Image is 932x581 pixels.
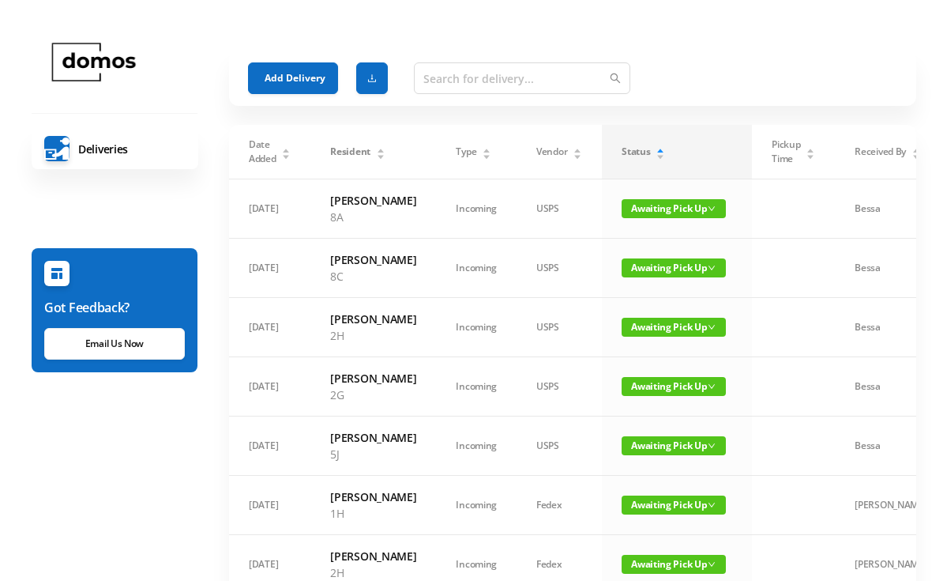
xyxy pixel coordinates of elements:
i: icon: caret-down [282,153,291,157]
td: Fedex [517,476,602,535]
i: icon: down [708,205,716,213]
i: icon: caret-up [282,146,291,151]
span: Awaiting Pick Up [622,436,726,455]
i: icon: caret-down [806,153,815,157]
span: Type [456,145,476,159]
i: icon: caret-down [376,153,385,157]
p: 8A [330,209,416,225]
div: Sort [482,146,491,156]
h6: [PERSON_NAME] [330,192,416,209]
i: icon: caret-down [573,153,582,157]
span: Resident [330,145,370,159]
td: USPS [517,239,602,298]
h6: [PERSON_NAME] [330,548,416,564]
button: Add Delivery [248,62,338,94]
i: icon: down [708,323,716,331]
button: icon: download [356,62,388,94]
td: Incoming [436,239,517,298]
i: icon: caret-down [656,153,665,157]
td: Incoming [436,179,517,239]
i: icon: down [708,501,716,509]
i: icon: caret-down [911,153,920,157]
div: Sort [806,146,815,156]
td: [DATE] [229,417,310,476]
td: [DATE] [229,239,310,298]
h6: [PERSON_NAME] [330,370,416,387]
div: Sort [573,146,582,156]
td: [DATE] [229,298,310,357]
span: Awaiting Pick Up [622,377,726,396]
span: Status [622,145,650,159]
span: Awaiting Pick Up [622,318,726,337]
i: icon: caret-up [806,146,815,151]
td: Incoming [436,357,517,417]
div: Sort [911,146,921,156]
td: [DATE] [229,476,310,535]
a: Deliveries [32,128,198,169]
span: Awaiting Pick Up [622,258,726,277]
h6: [PERSON_NAME] [330,489,416,505]
p: 2H [330,564,416,581]
h6: [PERSON_NAME] [330,311,416,327]
div: Sort [656,146,665,156]
td: [DATE] [229,179,310,239]
i: icon: down [708,560,716,568]
h6: [PERSON_NAME] [330,251,416,268]
td: Incoming [436,417,517,476]
input: Search for delivery... [414,62,630,94]
div: Sort [376,146,385,156]
i: icon: down [708,383,716,390]
td: USPS [517,298,602,357]
i: icon: caret-up [483,146,491,151]
h6: [PERSON_NAME] [330,429,416,446]
i: icon: caret-up [911,146,920,151]
span: Date Added [249,138,276,166]
i: icon: down [708,264,716,272]
p: 8C [330,268,416,285]
span: Awaiting Pick Up [622,199,726,218]
p: 1H [330,505,416,522]
span: Received By [855,145,906,159]
span: Awaiting Pick Up [622,555,726,574]
a: Email Us Now [44,328,185,360]
h6: Got Feedback? [44,298,185,317]
span: Pickup Time [772,138,800,166]
td: USPS [517,417,602,476]
div: Sort [281,146,291,156]
p: 2G [330,387,416,403]
td: Incoming [436,476,517,535]
p: 5J [330,446,416,462]
span: Vendor [536,145,567,159]
i: icon: caret-up [573,146,582,151]
i: icon: caret-up [376,146,385,151]
i: icon: down [708,442,716,450]
i: icon: search [610,73,621,84]
td: USPS [517,179,602,239]
span: Awaiting Pick Up [622,496,726,515]
td: [DATE] [229,357,310,417]
i: icon: caret-down [483,153,491,157]
p: 2H [330,327,416,344]
i: icon: caret-up [656,146,665,151]
td: Incoming [436,298,517,357]
td: USPS [517,357,602,417]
